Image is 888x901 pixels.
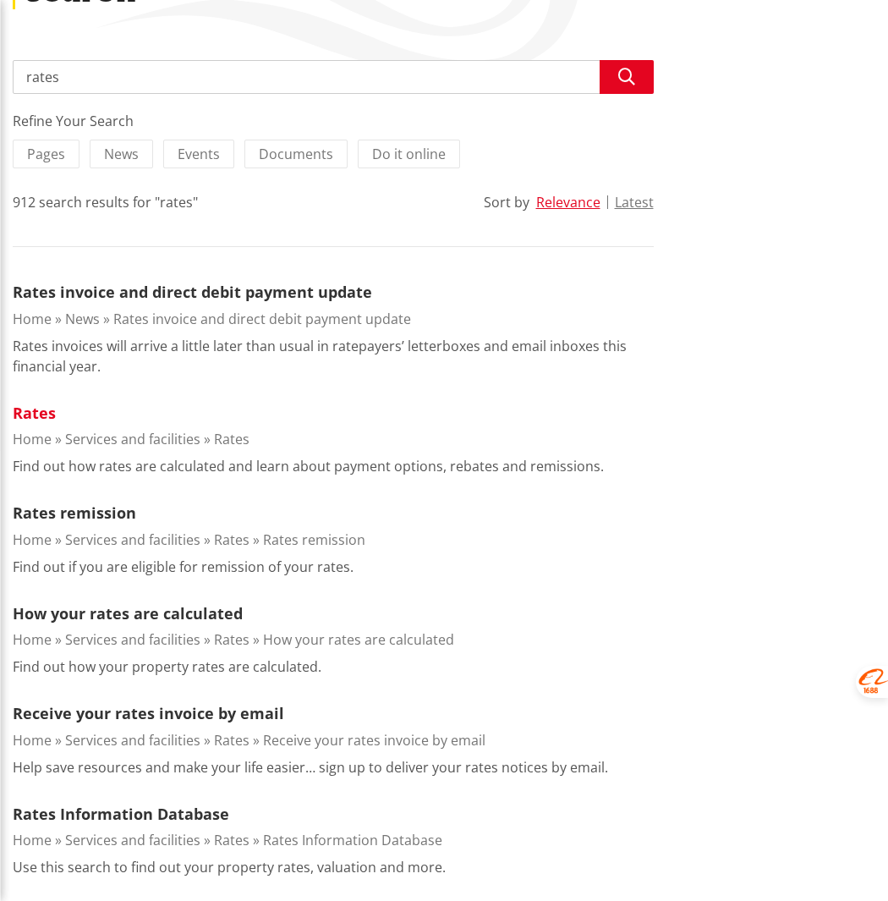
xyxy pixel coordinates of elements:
a: Rates [214,731,249,750]
span: News [104,145,139,163]
a: Rates invoice and direct debit payment update [13,282,372,302]
a: Services and facilities [65,731,200,750]
a: Home [13,430,52,448]
p: Find out how rates are calculated and learn about payment options, rebates and remissions. [13,456,604,476]
a: Services and facilities [65,630,200,649]
a: News [65,310,100,328]
div: Refine Your Search [13,111,654,131]
button: Relevance [536,195,600,210]
a: How your rates are calculated [263,630,454,649]
button: Latest [615,195,654,210]
a: Rates invoice and direct debit payment update [113,310,411,328]
a: Rates remission [263,530,365,549]
p: Find out how your property rates are calculated. [13,657,321,677]
a: How your rates are calculated [13,603,243,624]
a: Rates [214,630,249,649]
a: Services and facilities [65,530,200,549]
a: Home [13,630,52,649]
a: Home [13,310,52,328]
p: Find out if you are eligible for remission of your rates. [13,557,354,577]
a: Home [13,731,52,750]
a: Rates remission [13,503,136,523]
p: Help save resources and make your life easier… sign up to deliver your rates notices by email. [13,757,608,777]
a: Receive your rates invoice by email [263,731,485,750]
div: Sort by [484,192,529,212]
a: Home [13,530,52,549]
span: Pages [27,145,65,163]
input: Search input [13,60,654,94]
a: Rates [214,530,249,549]
a: Rates [214,831,249,849]
a: Rates Information Database [13,804,229,824]
span: Events [178,145,220,163]
span: Do it online [372,145,446,163]
div: 912 search results for "rates" [13,192,198,212]
p: Rates invoices will arrive a little later than usual in ratepayers’ letterboxes and email inboxes... [13,336,654,376]
a: Home [13,831,52,849]
a: Receive your rates invoice by email [13,703,284,723]
a: Rates Information Database [263,831,442,849]
span: Documents [259,145,333,163]
p: Use this search to find out your property rates, valuation and more. [13,857,446,877]
a: Rates [214,430,249,448]
a: Services and facilities [65,430,200,448]
a: Rates [13,403,56,423]
a: Services and facilities [65,831,200,849]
